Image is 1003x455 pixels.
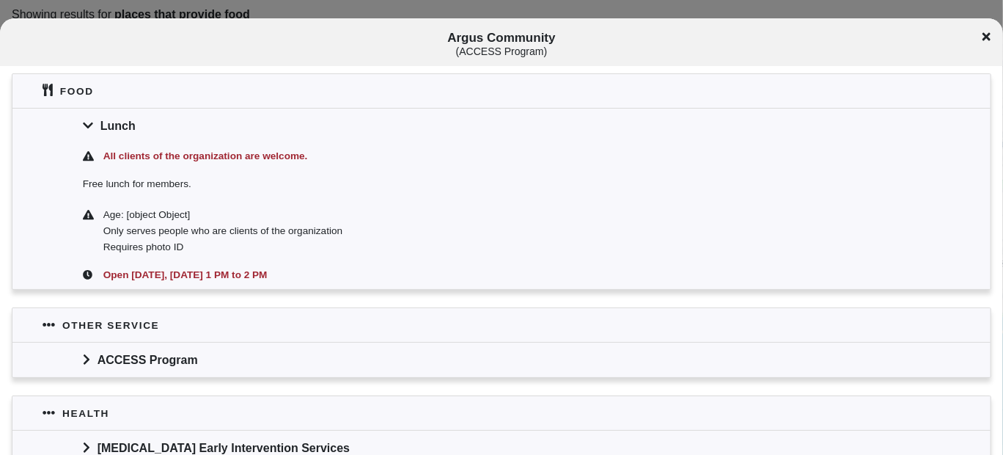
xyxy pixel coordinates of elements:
div: Age: [object Object] [103,207,921,223]
div: Requires photo ID [103,239,921,255]
div: Open [DATE], [DATE] 1 PM to 2 PM [100,267,921,283]
span: Argus Community [85,31,917,58]
div: Only serves people who are clients of the organization [103,223,921,239]
div: ( ACCESS Program ) [85,45,917,58]
div: Health [62,406,109,421]
div: All clients of the organization are welcome. [100,148,921,164]
div: ACCESS Program [12,342,991,376]
div: Other service [62,318,159,333]
div: Food [60,84,94,99]
div: Lunch [12,108,991,142]
div: Free lunch for members. [12,170,991,201]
